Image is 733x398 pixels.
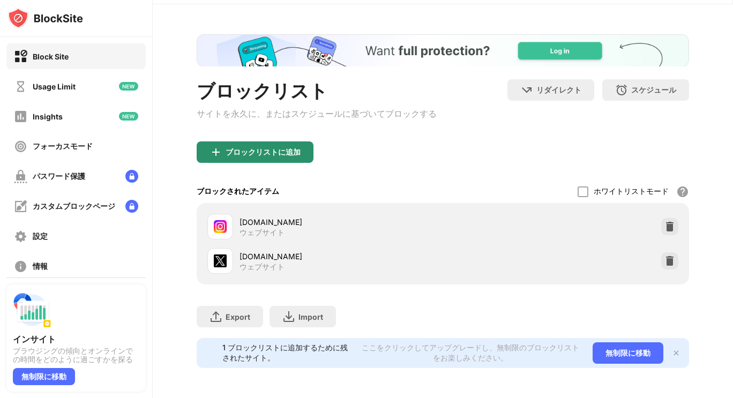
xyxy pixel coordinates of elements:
[13,347,139,364] div: ブラウジングの傾向とオンラインでの時間をどのように過ごすかを探る
[362,343,580,363] div: ここをクリックしてアップグレードし、無制限のブロックリストをお楽しみください。
[536,85,581,95] div: リダイレクト
[14,200,27,213] img: customize-block-page-off.svg
[33,231,48,242] div: 設定
[197,186,279,197] div: ブロックされたアイテム
[14,110,27,123] img: insights-off.svg
[33,112,63,121] div: Insights
[593,342,663,364] div: 無制限に移動
[33,201,115,212] div: カスタムブロックページ
[33,261,48,272] div: 情報
[13,291,51,329] img: push-insights.svg
[14,230,27,243] img: settings-off.svg
[33,52,69,61] div: Block Site
[8,7,83,29] img: logo-blocksite.svg
[119,82,138,91] img: new-icon.svg
[33,82,76,91] div: Usage Limit
[298,312,323,321] div: Import
[240,216,443,228] div: [DOMAIN_NAME]
[125,170,138,183] img: lock-menu.svg
[197,34,689,66] iframe: Banner
[240,228,285,237] div: ウェブサイト
[197,108,437,120] div: サイトを永久に、またはスケジュールに基づいてブロックする
[226,312,250,321] div: Export
[119,112,138,121] img: new-icon.svg
[14,170,27,183] img: password-protection-off.svg
[33,171,85,182] div: パスワード保護
[14,80,27,93] img: time-usage-off.svg
[197,79,437,104] div: ブロックリスト
[14,50,27,63] img: block-on.svg
[594,186,669,197] div: ホワイトリストモード
[631,85,676,95] div: スケジュール
[33,141,93,152] div: フォーカスモード
[240,251,443,262] div: [DOMAIN_NAME]
[240,262,285,272] div: ウェブサイト
[14,260,27,273] img: about-off.svg
[226,148,301,156] div: ブロックリストに追加
[222,343,355,363] div: 1 ブロックリストに追加するために残されたサイト。
[13,368,75,385] div: 無制限に移動
[13,334,139,344] div: インサイト
[214,254,227,267] img: favicons
[14,140,27,153] img: focus-off.svg
[125,200,138,213] img: lock-menu.svg
[214,220,227,233] img: favicons
[672,349,680,357] img: x-button.svg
